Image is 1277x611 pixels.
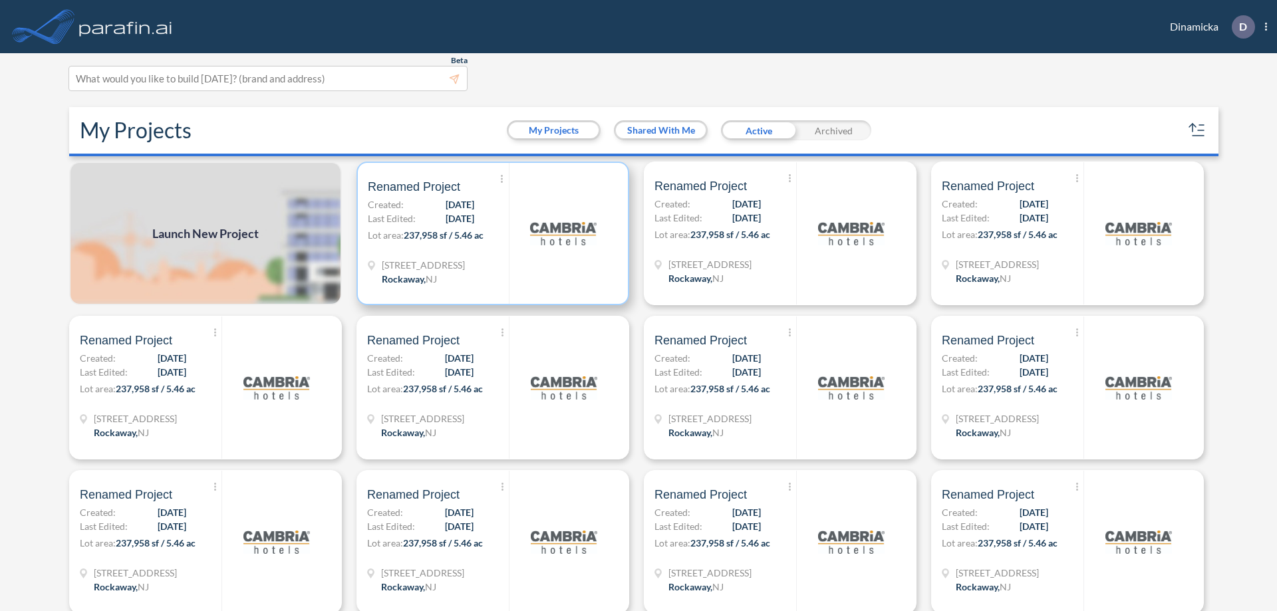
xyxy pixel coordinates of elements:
[94,581,138,592] span: Rockaway ,
[956,566,1039,580] span: 321 Mt Hope Ave
[668,566,752,580] span: 321 Mt Hope Ave
[654,519,702,533] span: Last Edited:
[956,273,1000,284] span: Rockaway ,
[654,229,690,240] span: Lot area:
[80,505,116,519] span: Created:
[1020,519,1048,533] span: [DATE]
[152,225,259,243] span: Launch New Project
[158,519,186,533] span: [DATE]
[76,13,175,40] img: logo
[367,537,403,549] span: Lot area:
[368,197,404,211] span: Created:
[942,211,990,225] span: Last Edited:
[712,427,724,438] span: NJ
[956,427,1000,438] span: Rockaway ,
[1105,200,1172,267] img: logo
[818,354,885,421] img: logo
[382,272,437,286] div: Rockaway, NJ
[1020,197,1048,211] span: [DATE]
[94,412,177,426] span: 321 Mt Hope Ave
[732,351,761,365] span: [DATE]
[94,580,149,594] div: Rockaway, NJ
[732,365,761,379] span: [DATE]
[451,55,468,66] span: Beta
[403,537,483,549] span: 237,958 sf / 5.46 ac
[367,505,403,519] span: Created:
[367,351,403,365] span: Created:
[956,426,1011,439] div: Rockaway, NJ
[382,258,465,272] span: 321 Mt Hope Ave
[942,332,1034,348] span: Renamed Project
[158,365,186,379] span: [DATE]
[158,351,186,365] span: [DATE]
[956,412,1039,426] span: 321 Mt Hope Ave
[446,211,474,225] span: [DATE]
[403,383,483,394] span: 237,958 sf / 5.46 ac
[367,487,460,503] span: Renamed Project
[80,351,116,365] span: Created:
[1000,581,1011,592] span: NJ
[445,351,474,365] span: [DATE]
[668,580,724,594] div: Rockaway, NJ
[69,162,342,305] img: add
[956,271,1011,285] div: Rockaway, NJ
[94,427,138,438] span: Rockaway ,
[368,211,416,225] span: Last Edited:
[1020,505,1048,519] span: [DATE]
[690,383,770,394] span: 237,958 sf / 5.46 ac
[368,229,404,241] span: Lot area:
[381,580,436,594] div: Rockaway, NJ
[446,197,474,211] span: [DATE]
[668,412,752,426] span: 321 Mt Hope Ave
[367,383,403,394] span: Lot area:
[654,383,690,394] span: Lot area:
[732,211,761,225] span: [DATE]
[80,519,128,533] span: Last Edited:
[1020,351,1048,365] span: [DATE]
[509,122,599,138] button: My Projects
[381,427,425,438] span: Rockaway ,
[1000,427,1011,438] span: NJ
[654,505,690,519] span: Created:
[956,580,1011,594] div: Rockaway, NJ
[530,200,597,267] img: logo
[712,581,724,592] span: NJ
[654,537,690,549] span: Lot area:
[654,487,747,503] span: Renamed Project
[80,118,192,143] h2: My Projects
[445,365,474,379] span: [DATE]
[381,412,464,426] span: 321 Mt Hope Ave
[381,581,425,592] span: Rockaway ,
[818,509,885,575] img: logo
[243,509,310,575] img: logo
[978,537,1058,549] span: 237,958 sf / 5.46 ac
[796,120,871,140] div: Archived
[942,537,978,549] span: Lot area:
[80,365,128,379] span: Last Edited:
[942,505,978,519] span: Created:
[1000,273,1011,284] span: NJ
[445,505,474,519] span: [DATE]
[1105,509,1172,575] img: logo
[668,271,724,285] div: Rockaway, NJ
[668,581,712,592] span: Rockaway ,
[69,162,342,305] a: Launch New Project
[942,487,1034,503] span: Renamed Project
[367,332,460,348] span: Renamed Project
[942,351,978,365] span: Created:
[732,505,761,519] span: [DATE]
[1020,365,1048,379] span: [DATE]
[158,505,186,519] span: [DATE]
[138,581,149,592] span: NJ
[80,383,116,394] span: Lot area:
[382,273,426,285] span: Rockaway ,
[654,211,702,225] span: Last Edited:
[1105,354,1172,421] img: logo
[1020,211,1048,225] span: [DATE]
[404,229,484,241] span: 237,958 sf / 5.46 ac
[942,383,978,394] span: Lot area:
[978,229,1058,240] span: 237,958 sf / 5.46 ac
[956,581,1000,592] span: Rockaway ,
[732,519,761,533] span: [DATE]
[367,365,415,379] span: Last Edited:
